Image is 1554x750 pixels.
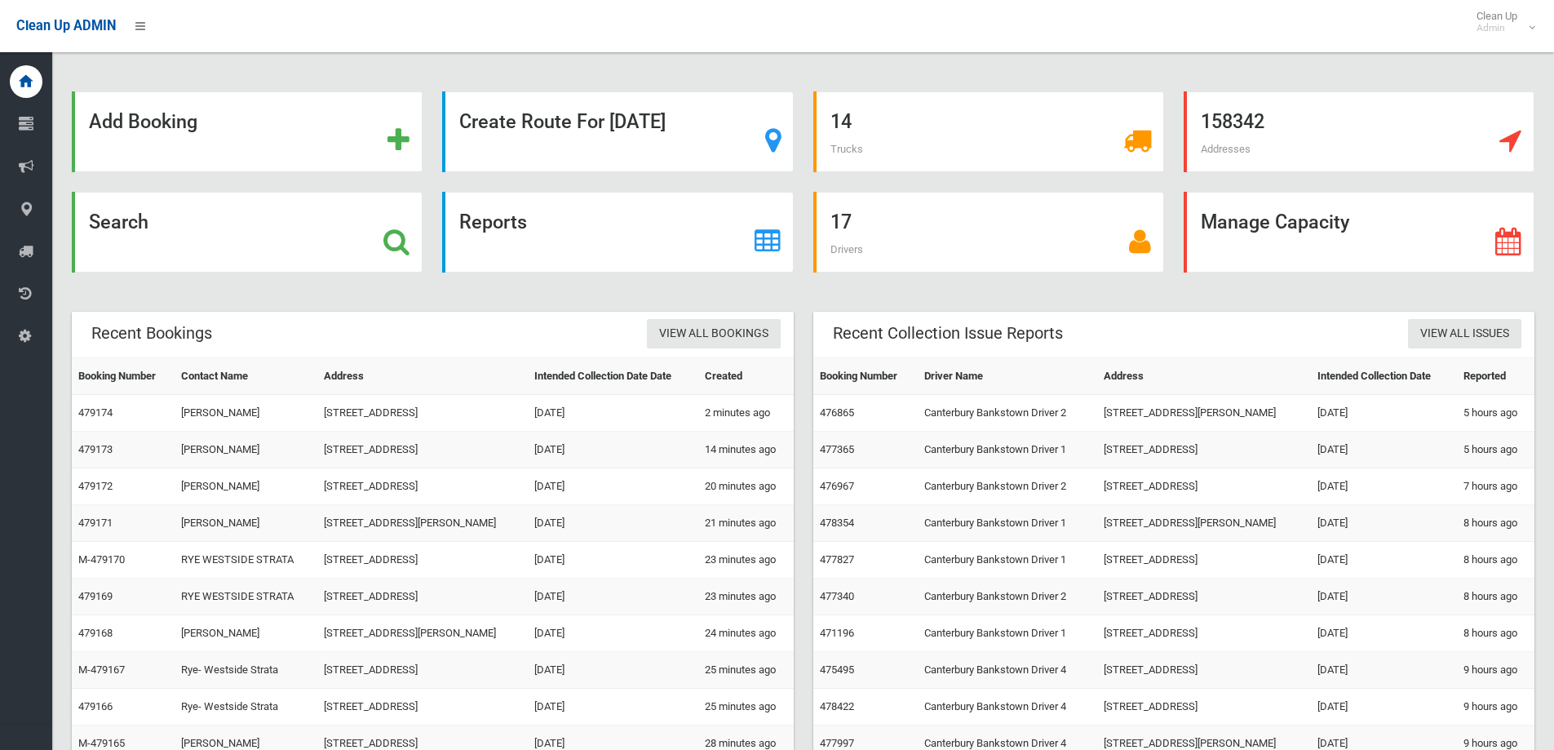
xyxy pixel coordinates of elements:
a: 477340 [820,590,854,602]
td: [DATE] [528,689,698,726]
a: M-479167 [78,663,125,676]
strong: Search [89,211,148,233]
td: 8 hours ago [1457,615,1534,652]
small: Admin [1477,22,1517,34]
td: [STREET_ADDRESS] [317,432,528,468]
a: 477997 [820,737,854,749]
a: M-479165 [78,737,125,749]
td: [STREET_ADDRESS] [317,579,528,615]
td: Canterbury Bankstown Driver 1 [918,505,1097,542]
a: 476967 [820,480,854,492]
td: [DATE] [1311,652,1457,689]
td: Canterbury Bankstown Driver 2 [918,579,1097,615]
td: 21 minutes ago [698,505,794,542]
th: Address [317,358,528,395]
th: Booking Number [72,358,175,395]
td: 9 hours ago [1457,652,1534,689]
td: [DATE] [528,468,698,505]
td: [STREET_ADDRESS][PERSON_NAME] [317,505,528,542]
td: [DATE] [1311,579,1457,615]
a: 479174 [78,406,113,419]
td: Canterbury Bankstown Driver 1 [918,615,1097,652]
a: 478422 [820,700,854,712]
td: 7 hours ago [1457,468,1534,505]
a: 479173 [78,443,113,455]
strong: 14 [830,110,852,133]
td: [PERSON_NAME] [175,505,317,542]
td: [STREET_ADDRESS] [1097,468,1311,505]
td: RYE WESTSIDE STRATA [175,542,317,579]
td: 24 minutes ago [698,615,794,652]
td: [DATE] [528,652,698,689]
td: [DATE] [1311,432,1457,468]
td: [STREET_ADDRESS] [317,689,528,726]
td: 14 minutes ago [698,432,794,468]
td: [STREET_ADDRESS] [1097,542,1311,579]
a: 475495 [820,663,854,676]
a: 476865 [820,406,854,419]
td: [STREET_ADDRESS] [1097,689,1311,726]
strong: 158342 [1201,110,1264,133]
td: [DATE] [1311,505,1457,542]
a: Manage Capacity [1184,192,1534,273]
td: [DATE] [528,505,698,542]
a: 478354 [820,517,854,529]
td: 8 hours ago [1457,505,1534,542]
td: Rye- Westside Strata [175,652,317,689]
a: 477827 [820,553,854,566]
a: 479166 [78,700,113,712]
td: [STREET_ADDRESS] [1097,579,1311,615]
td: 20 minutes ago [698,468,794,505]
td: [STREET_ADDRESS] [317,652,528,689]
td: [PERSON_NAME] [175,395,317,432]
th: Created [698,358,794,395]
td: [STREET_ADDRESS] [1097,432,1311,468]
strong: Manage Capacity [1201,211,1349,233]
td: [DATE] [528,432,698,468]
td: 9 hours ago [1457,689,1534,726]
td: RYE WESTSIDE STRATA [175,579,317,615]
header: Recent Bookings [72,317,232,349]
th: Driver Name [918,358,1097,395]
td: 2 minutes ago [698,395,794,432]
th: Intended Collection Date Date [528,358,698,395]
a: 479168 [78,627,113,639]
td: [STREET_ADDRESS] [317,395,528,432]
td: [STREET_ADDRESS] [1097,615,1311,652]
td: [DATE] [1311,615,1457,652]
strong: Reports [459,211,527,233]
span: Addresses [1201,143,1251,155]
td: [DATE] [1311,468,1457,505]
a: Add Booking [72,91,423,172]
span: Clean Up [1468,10,1534,34]
td: [DATE] [528,615,698,652]
strong: Create Route For [DATE] [459,110,666,133]
a: 479171 [78,517,113,529]
td: 25 minutes ago [698,652,794,689]
a: 471196 [820,627,854,639]
a: 14 Trucks [813,91,1164,172]
td: 5 hours ago [1457,395,1534,432]
td: Canterbury Bankstown Driver 1 [918,542,1097,579]
a: 17 Drivers [813,192,1164,273]
td: [DATE] [528,395,698,432]
a: M-479170 [78,553,125,566]
a: Search [72,192,423,273]
td: 25 minutes ago [698,689,794,726]
td: 23 minutes ago [698,542,794,579]
a: View All Issues [1408,319,1521,349]
th: Reported [1457,358,1534,395]
td: [DATE] [1311,395,1457,432]
td: [STREET_ADDRESS][PERSON_NAME] [1097,395,1311,432]
td: 8 hours ago [1457,542,1534,579]
td: Canterbury Bankstown Driver 2 [918,468,1097,505]
td: [DATE] [1311,689,1457,726]
th: Intended Collection Date [1311,358,1457,395]
th: Booking Number [813,358,918,395]
td: [DATE] [528,542,698,579]
th: Address [1097,358,1311,395]
a: 479169 [78,590,113,602]
span: Drivers [830,243,863,255]
td: [STREET_ADDRESS][PERSON_NAME] [1097,505,1311,542]
td: [STREET_ADDRESS] [317,542,528,579]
